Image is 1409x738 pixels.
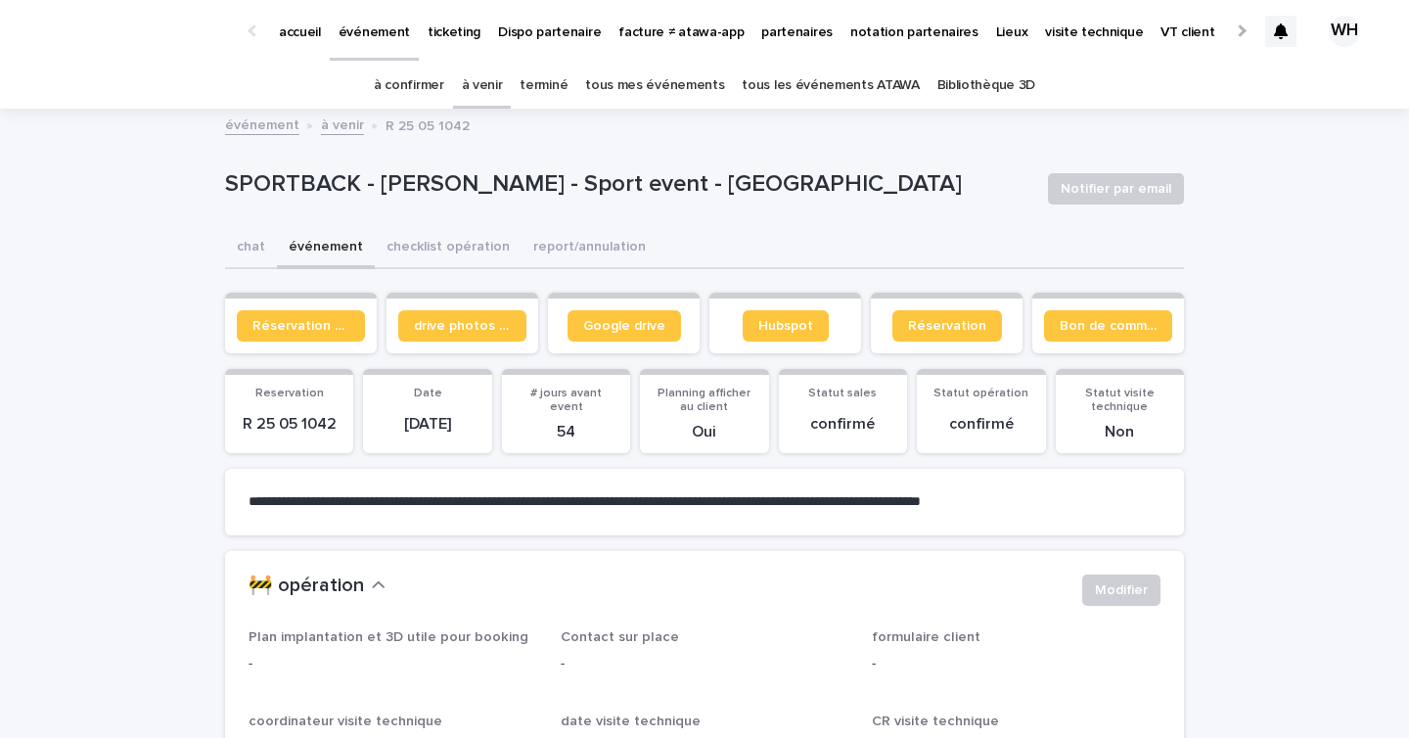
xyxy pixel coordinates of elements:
[386,114,470,135] p: R 25 05 1042
[1048,173,1184,205] button: Notifier par email
[514,423,618,441] p: 54
[561,630,679,644] span: Contact sur place
[225,113,299,135] a: événement
[561,654,849,674] p: -
[1095,580,1148,600] span: Modifier
[872,630,980,644] span: formulaire client
[225,228,277,269] button: chat
[1060,319,1157,333] span: Bon de commande
[929,415,1033,434] p: confirmé
[933,388,1028,399] span: Statut opération
[743,310,829,342] a: Hubspot
[237,415,341,434] p: R 25 05 1042
[414,388,442,399] span: Date
[249,654,537,674] p: -
[39,12,229,51] img: Ls34BcGeRexTGTNfXpUC
[1085,388,1155,413] span: Statut visite technique
[561,715,701,728] span: date visite technique
[520,63,568,109] a: terminé
[1061,179,1171,199] span: Notifier par email
[375,228,522,269] button: checklist opération
[658,388,750,413] span: Planning afficher au client
[237,310,365,342] a: Réservation client
[252,319,349,333] span: Réservation client
[321,113,364,135] a: à venir
[398,310,526,342] a: drive photos coordinateur
[375,415,479,434] p: [DATE]
[583,319,665,333] span: Google drive
[277,228,375,269] button: événement
[255,388,324,399] span: Reservation
[892,310,1002,342] a: Réservation
[1068,423,1172,441] p: Non
[937,63,1035,109] a: Bibliothèque 3D
[808,388,877,399] span: Statut sales
[249,575,386,598] button: 🚧 opération
[249,715,442,728] span: coordinateur visite technique
[568,310,681,342] a: Google drive
[225,170,1032,199] p: SPORTBACK - [PERSON_NAME] - Sport event - [GEOGRAPHIC_DATA]
[791,415,895,434] p: confirmé
[530,388,602,413] span: # jours avant event
[872,654,1160,674] p: -
[1082,575,1160,606] button: Modifier
[1044,310,1172,342] a: Bon de commande
[585,63,724,109] a: tous mes événements
[374,63,444,109] a: à confirmer
[652,423,756,441] p: Oui
[742,63,919,109] a: tous les événements ATAWA
[462,63,503,109] a: à venir
[758,319,813,333] span: Hubspot
[908,319,986,333] span: Réservation
[1329,16,1360,47] div: WH
[872,715,999,728] span: CR visite technique
[414,319,511,333] span: drive photos coordinateur
[522,228,658,269] button: report/annulation
[249,630,528,644] span: Plan implantation et 3D utile pour booking
[249,575,364,598] h2: 🚧 opération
